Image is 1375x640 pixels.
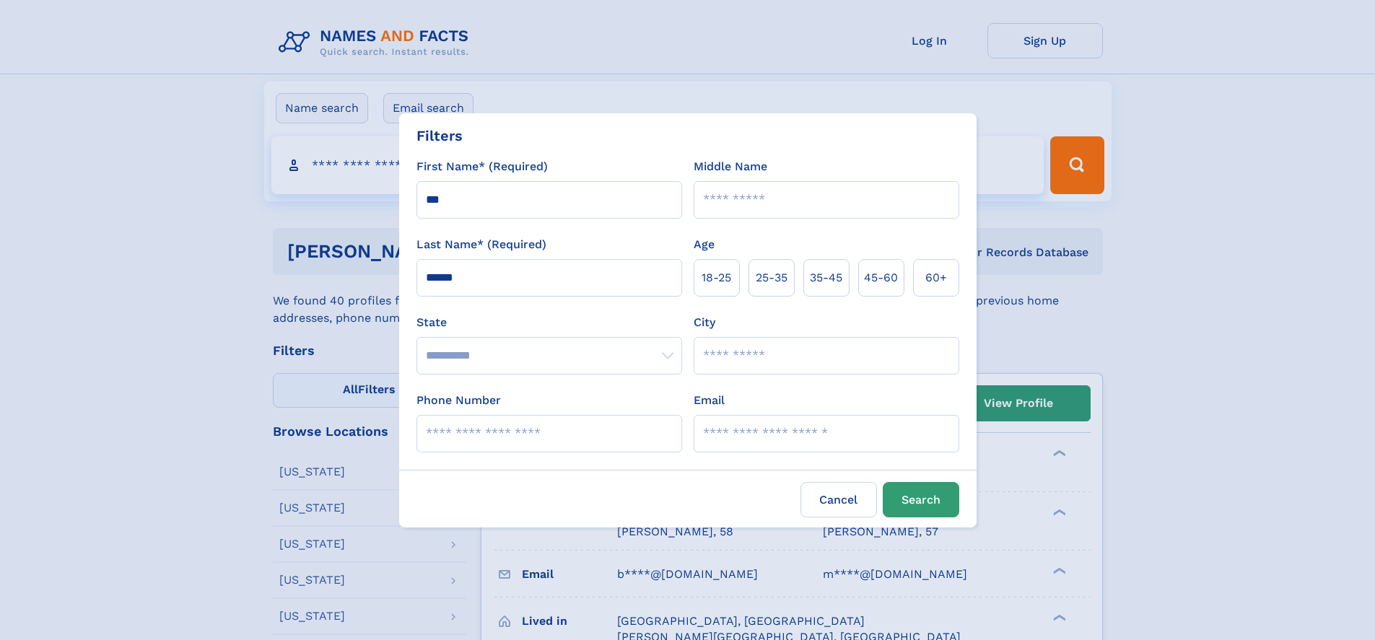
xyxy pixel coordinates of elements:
div: Filters [416,125,463,146]
span: 18‑25 [702,269,731,286]
button: Search [883,482,959,517]
label: Cancel [800,482,877,517]
label: Email [694,392,725,409]
span: 45‑60 [864,269,898,286]
label: Phone Number [416,392,501,409]
label: State [416,314,682,331]
span: 25‑35 [756,269,787,286]
label: Last Name* (Required) [416,236,546,253]
label: City [694,314,715,331]
label: Middle Name [694,158,767,175]
label: Age [694,236,715,253]
span: 35‑45 [810,269,842,286]
span: 60+ [925,269,947,286]
label: First Name* (Required) [416,158,548,175]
